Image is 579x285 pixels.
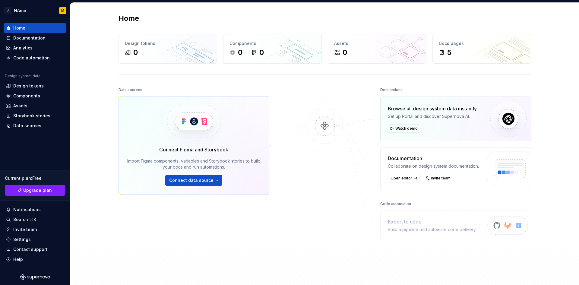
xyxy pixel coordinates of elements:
[13,83,44,89] div: Design tokens
[343,48,347,57] div: 0
[431,176,451,181] span: Invite team
[223,34,322,64] a: Components00
[13,103,27,109] div: Assets
[4,255,66,264] button: Help
[13,246,47,252] div: Contact support
[4,91,66,101] a: Components
[4,53,66,63] a: Code automation
[23,187,52,193] span: Upgrade plan
[125,40,211,46] div: Design tokens
[13,207,41,213] div: Notifications
[388,226,476,233] div: Build a pipeline and automate code delivery.
[13,123,41,129] div: Data sources
[328,34,426,64] a: Assets0
[13,113,50,119] div: Storybook stories
[4,225,66,234] a: Invite team
[388,174,420,182] a: Open editor
[388,163,479,169] div: Collaborate on design system documentation.
[259,48,264,57] div: 0
[13,256,23,262] div: Help
[4,215,66,224] button: Search ⌘K
[20,274,50,280] svg: Supernova Logo
[133,48,138,57] div: 0
[13,93,40,99] div: Components
[4,81,66,91] a: Design tokens
[169,177,214,183] span: Connect data source
[165,175,222,186] button: Connect data source
[4,111,66,121] a: Storybook stories
[4,23,66,33] a: Home
[5,74,40,78] div: Design system data
[61,8,64,13] div: M
[5,175,65,181] div: Current plan : Free
[423,174,453,182] a: Invite team
[127,158,261,170] div: Import Figma components, variables and Storybook stories to build your docs and run automations.
[238,48,242,57] div: 0
[4,245,66,254] button: Contact support
[334,40,420,46] div: Assets
[4,101,66,111] a: Assets
[4,7,11,14] div: J
[432,34,531,64] a: Docs pages5
[1,4,69,17] button: JNAmeM
[119,34,217,64] a: Design tokens0
[439,40,525,46] div: Docs pages
[380,86,403,94] div: Destinations
[388,218,476,225] div: Export to code
[395,126,418,131] span: Watch demo
[4,121,66,131] a: Data sources
[14,8,26,14] div: NAme
[13,25,25,31] div: Home
[391,176,412,181] span: Open editor
[4,235,66,244] a: Settings
[388,155,479,162] div: Documentation
[119,86,142,94] div: Data sources
[380,200,411,208] div: Code automation
[13,55,50,61] div: Code automation
[119,14,139,23] h2: Home
[159,146,228,153] div: Connect Figma and Storybook
[4,43,66,53] a: Analytics
[5,185,65,196] a: Upgrade plan
[4,205,66,214] button: Notifications
[388,124,420,133] button: Watch demo
[13,35,46,41] div: Documentation
[4,33,66,43] a: Documentation
[388,113,477,119] div: Set up Portal and discover Supernova AI.
[447,48,451,57] div: 5
[388,105,477,112] div: Browse all design system data instantly
[13,45,33,51] div: Analytics
[13,236,31,242] div: Settings
[13,226,37,233] div: Invite team
[229,40,315,46] div: Components
[13,217,36,223] div: Search ⌘K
